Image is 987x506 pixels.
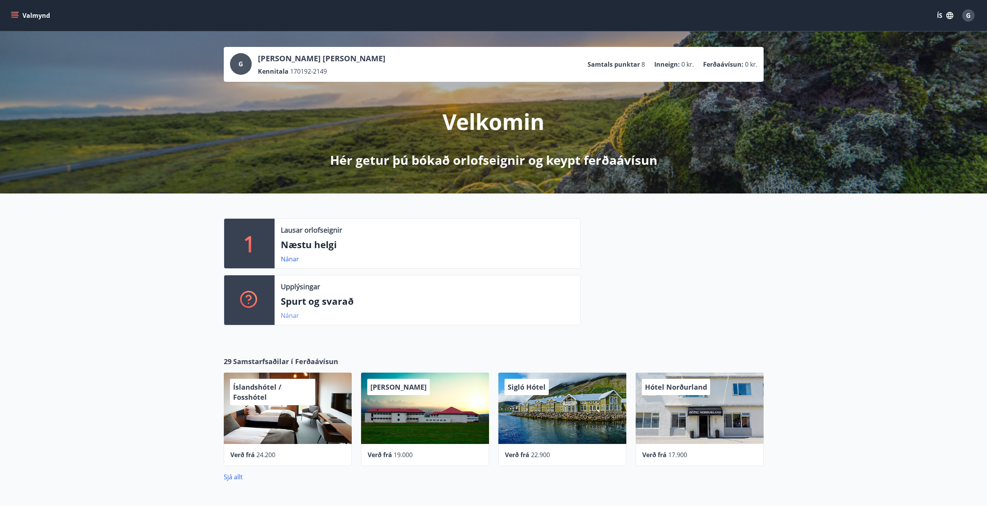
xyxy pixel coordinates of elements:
span: 8 [641,60,645,69]
p: Upplýsingar [281,281,320,292]
span: 24.200 [256,451,275,459]
span: Samstarfsaðilar í Ferðaávísun [233,356,338,366]
span: 0 kr. [745,60,757,69]
p: Spurt og svarað [281,295,574,308]
span: Sigló Hótel [508,382,546,392]
p: Næstu helgi [281,238,574,251]
p: 1 [243,229,256,258]
span: Hótel Norðurland [645,382,707,392]
button: G [959,6,978,25]
span: [PERSON_NAME] [370,382,427,392]
span: 170192-2149 [290,67,327,76]
span: 17.900 [668,451,687,459]
span: Verð frá [230,451,255,459]
p: Hér getur þú bókað orlofseignir og keypt ferðaávísun [330,152,657,169]
p: Samtals punktar [588,60,640,69]
span: 0 kr. [681,60,694,69]
span: G [239,60,243,68]
p: Ferðaávísun : [703,60,743,69]
a: Nánar [281,255,299,263]
span: G [966,11,971,20]
span: Íslandshótel / Fosshótel [233,382,281,402]
button: ÍS [933,9,958,22]
a: Sjá allt [224,473,243,481]
span: Verð frá [368,451,392,459]
span: Verð frá [642,451,667,459]
button: menu [9,9,53,22]
p: Inneign : [654,60,680,69]
p: Lausar orlofseignir [281,225,342,235]
p: [PERSON_NAME] [PERSON_NAME] [258,53,385,64]
span: 22.900 [531,451,550,459]
a: Nánar [281,311,299,320]
p: Velkomin [443,107,544,136]
span: 29 [224,356,232,366]
span: Verð frá [505,451,529,459]
span: 19.000 [394,451,413,459]
p: Kennitala [258,67,289,76]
